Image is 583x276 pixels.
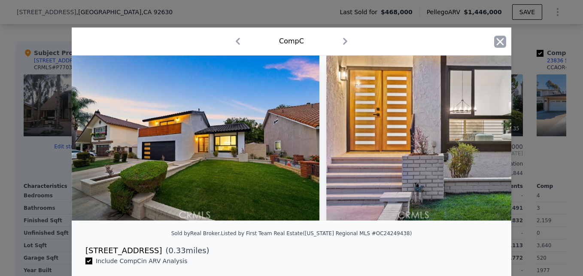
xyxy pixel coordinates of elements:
div: Comp C [279,36,304,46]
span: Include Comp C in ARV Analysis [92,258,191,264]
div: Sold by Real Broker . [171,230,221,236]
div: Listed by First Team Real Estate ([US_STATE] Regional MLS #OC24249438) [221,230,412,236]
span: 0.33 [169,246,186,255]
img: Property Img [326,55,574,221]
img: Property Img [72,55,319,221]
span: ( miles) [162,245,209,257]
div: [STREET_ADDRESS] [85,245,162,257]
